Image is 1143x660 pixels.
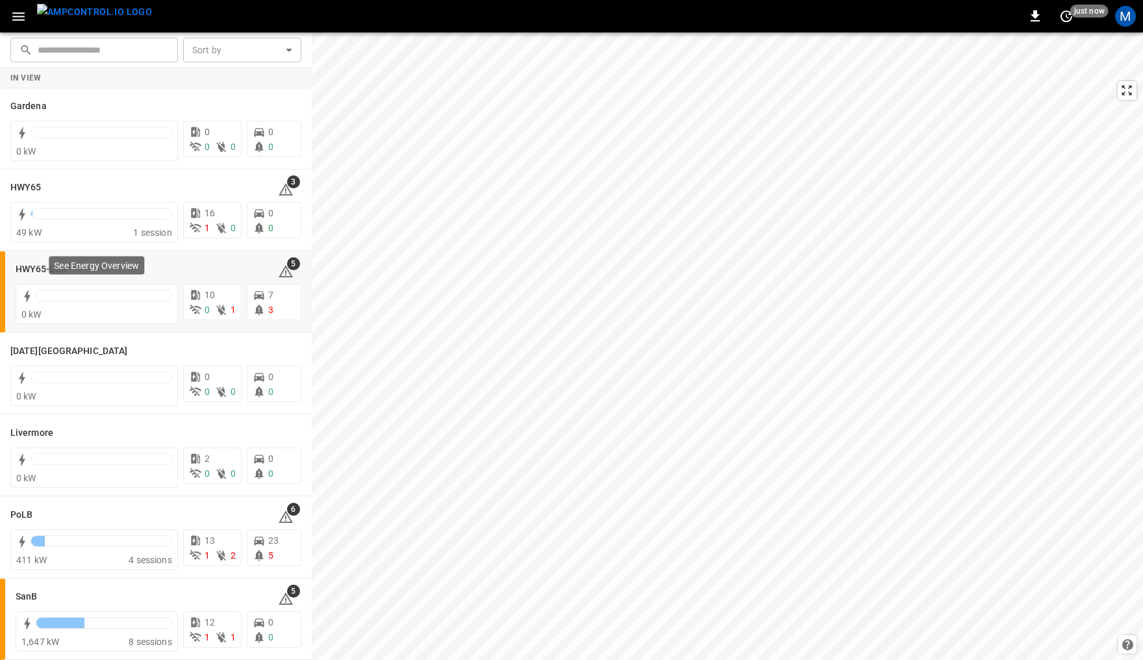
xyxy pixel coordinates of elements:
[10,73,42,82] strong: In View
[16,227,42,238] span: 49 kW
[268,372,273,382] span: 0
[16,555,47,565] span: 411 kW
[16,473,36,483] span: 0 kW
[205,387,210,397] span: 0
[268,208,273,218] span: 0
[205,208,215,218] span: 16
[268,550,273,561] span: 5
[16,262,67,277] h6: HWY65-DER
[54,259,139,272] p: See Energy Overview
[268,453,273,464] span: 0
[205,305,210,315] span: 0
[10,99,47,114] h6: Gardena
[231,142,236,152] span: 0
[10,426,53,440] h6: Livermore
[205,290,215,300] span: 10
[231,468,236,479] span: 0
[268,617,273,628] span: 0
[268,305,273,315] span: 3
[287,503,300,516] span: 6
[10,181,42,195] h6: HWY65
[16,590,37,604] h6: SanB
[205,453,210,464] span: 2
[268,142,273,152] span: 0
[231,387,236,397] span: 0
[205,632,210,642] span: 1
[205,617,215,628] span: 12
[21,309,42,320] span: 0 kW
[231,632,236,642] span: 1
[205,468,210,479] span: 0
[268,290,273,300] span: 7
[205,372,210,382] span: 0
[287,257,300,270] span: 5
[16,146,36,157] span: 0 kW
[1056,6,1077,27] button: set refresh interval
[1070,5,1109,18] span: just now
[205,223,210,233] span: 1
[10,508,32,522] h6: PoLB
[231,223,236,233] span: 0
[268,632,273,642] span: 0
[129,555,172,565] span: 4 sessions
[129,637,172,647] span: 8 sessions
[268,468,273,479] span: 0
[287,585,300,598] span: 5
[205,127,210,137] span: 0
[1115,6,1136,27] div: profile-icon
[268,535,279,546] span: 23
[205,535,215,546] span: 13
[268,387,273,397] span: 0
[231,305,236,315] span: 1
[268,127,273,137] span: 0
[133,227,171,238] span: 1 session
[287,175,300,188] span: 3
[10,344,127,359] h6: Karma Center
[231,550,236,561] span: 2
[268,223,273,233] span: 0
[16,391,36,401] span: 0 kW
[205,142,210,152] span: 0
[205,550,210,561] span: 1
[21,637,59,647] span: 1,647 kW
[37,4,152,20] img: ampcontrol.io logo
